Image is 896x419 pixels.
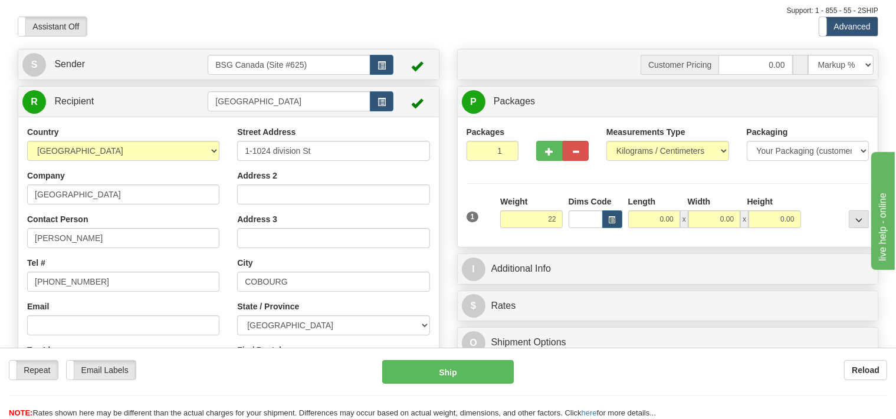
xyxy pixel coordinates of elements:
label: Address 3 [237,213,277,225]
span: Recipient [54,96,94,106]
span: I [462,258,485,281]
label: Company [27,170,65,182]
span: 1 [467,212,479,222]
label: Packages [467,126,505,138]
iframe: chat widget [869,149,895,269]
label: Packaging [747,126,788,138]
label: Email [27,301,49,312]
label: Advanced [819,17,878,36]
button: Reload [844,360,887,380]
span: Sender [54,59,85,69]
label: City [237,257,252,269]
label: Width [688,196,711,207]
a: here [582,408,597,417]
label: Street Address [237,126,296,138]
label: Dims Code [569,196,612,207]
label: Tax Id [27,344,50,356]
a: S Sender [22,52,208,77]
label: State / Province [237,301,299,312]
span: x [740,210,749,228]
span: S [22,53,46,77]
div: Support: 1 - 855 - 55 - 2SHIP [18,6,878,16]
input: Sender Id [208,55,370,75]
span: Customer Pricing [641,55,718,75]
span: $ [462,294,485,318]
label: Contact Person [27,213,88,225]
div: live help - online [9,7,109,21]
span: P [462,90,485,114]
div: ... [849,210,869,228]
label: Tel # [27,257,45,269]
label: Repeat [9,361,58,380]
label: Country [27,126,59,138]
a: IAdditional Info [462,257,874,281]
a: $Rates [462,294,874,318]
span: NOTE: [9,408,32,417]
label: Assistant Off [18,17,87,36]
a: R Recipient [22,90,187,114]
span: R [22,90,46,114]
label: Zip / Postal [237,344,281,356]
label: Height [747,196,773,207]
span: O [462,331,485,355]
span: Packages [494,96,535,106]
label: Length [628,196,656,207]
label: Address 2 [237,170,277,182]
input: Enter a location [237,141,429,161]
label: Email Labels [67,361,136,380]
label: Weight [500,196,527,207]
input: Recipient Id [208,91,370,111]
button: Ship [382,360,514,384]
label: Measurements Type [606,126,685,138]
span: x [680,210,688,228]
a: OShipment Options [462,331,874,355]
a: P Packages [462,90,874,114]
b: Reload [852,365,879,375]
